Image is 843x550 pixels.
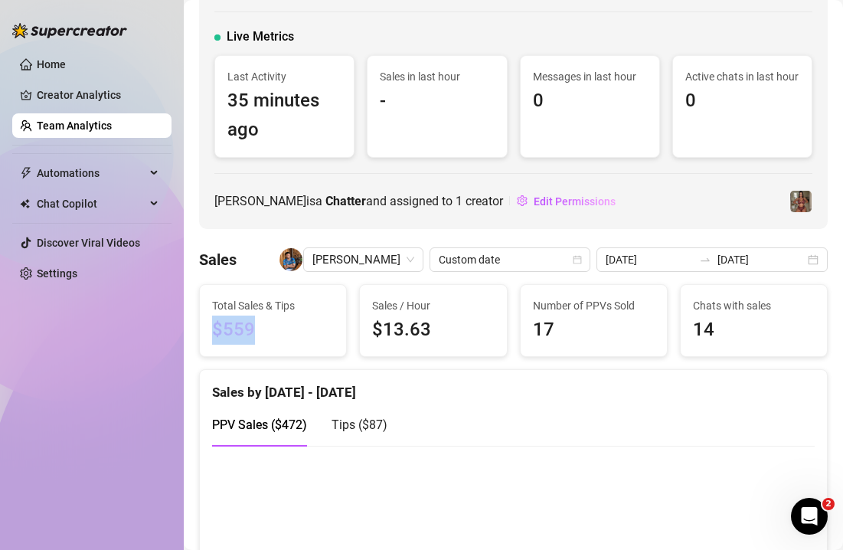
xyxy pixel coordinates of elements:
span: $559 [212,316,334,345]
span: calendar [573,255,582,264]
span: - [380,87,494,116]
span: Last Activity [227,68,341,85]
span: 2 [822,498,835,510]
span: Edit Permissions [534,195,616,208]
span: Chester Tagayuna [312,248,414,271]
span: 0 [533,87,647,116]
span: [PERSON_NAME] is a and assigned to creator [214,192,503,211]
span: Active chats in last hour [685,68,799,85]
span: 0 [685,87,799,116]
span: Total Sales & Tips [212,297,334,314]
span: Chats with sales [693,297,815,314]
input: Start date [606,251,693,268]
img: Chester Tagayuna [279,248,302,271]
span: setting [517,195,528,206]
img: logo-BBDzfeDw.svg [12,23,127,38]
h4: Sales [199,249,237,270]
span: 14 [693,316,815,345]
span: Custom date [439,248,581,271]
span: Chat Copilot [37,192,145,216]
button: Edit Permissions [516,189,616,214]
img: Chat Copilot [20,198,30,209]
span: Number of PPVs Sold [533,297,655,314]
span: Tips ( $87 ) [332,417,387,432]
a: Settings [37,267,77,280]
span: Automations [37,161,145,185]
span: Sales / Hour [372,297,494,314]
span: Sales in last hour [380,68,494,85]
span: 35 minutes ago [227,87,341,144]
span: PPV Sales ( $472 ) [212,417,307,432]
div: Sales by [DATE] - [DATE] [212,370,815,403]
span: thunderbolt [20,167,32,179]
span: Messages in last hour [533,68,647,85]
span: swap-right [699,254,711,266]
span: to [699,254,711,266]
b: Chatter [325,194,366,208]
span: $13.63 [372,316,494,345]
a: Home [37,58,66,70]
a: Team Analytics [37,119,112,132]
span: 17 [533,316,655,345]
img: Greek [790,191,812,212]
iframe: Intercom live chat [791,498,828,535]
a: Discover Viral Videos [37,237,140,249]
span: 1 [456,194,462,208]
a: Creator Analytics [37,83,159,107]
span: Live Metrics [227,28,294,46]
input: End date [717,251,805,268]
